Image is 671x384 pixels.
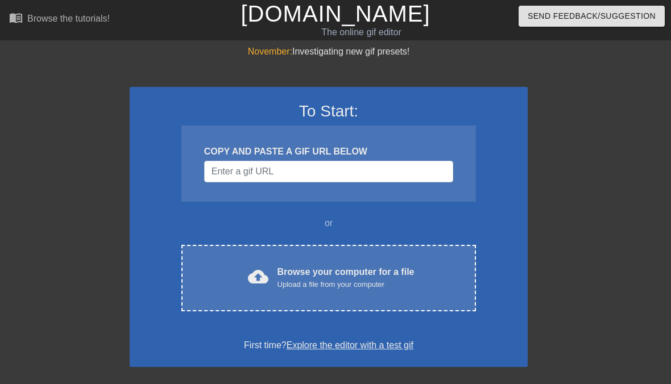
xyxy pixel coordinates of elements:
[519,6,665,27] button: Send Feedback/Suggestion
[287,340,413,350] a: Explore the editor with a test gif
[204,161,453,182] input: Username
[204,145,453,158] div: COPY AND PASTE A GIF URL BELOW
[144,102,513,121] h3: To Start:
[248,266,268,287] span: cloud_upload
[9,11,110,28] a: Browse the tutorials!
[528,9,656,23] span: Send Feedback/Suggestion
[159,216,498,230] div: or
[248,47,292,56] span: November:
[241,1,430,26] a: [DOMAIN_NAME]
[229,26,493,39] div: The online gif editor
[27,14,110,23] div: Browse the tutorials!
[277,265,415,290] div: Browse your computer for a file
[9,11,23,24] span: menu_book
[277,279,415,290] div: Upload a file from your computer
[130,45,528,59] div: Investigating new gif presets!
[144,339,513,352] div: First time?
